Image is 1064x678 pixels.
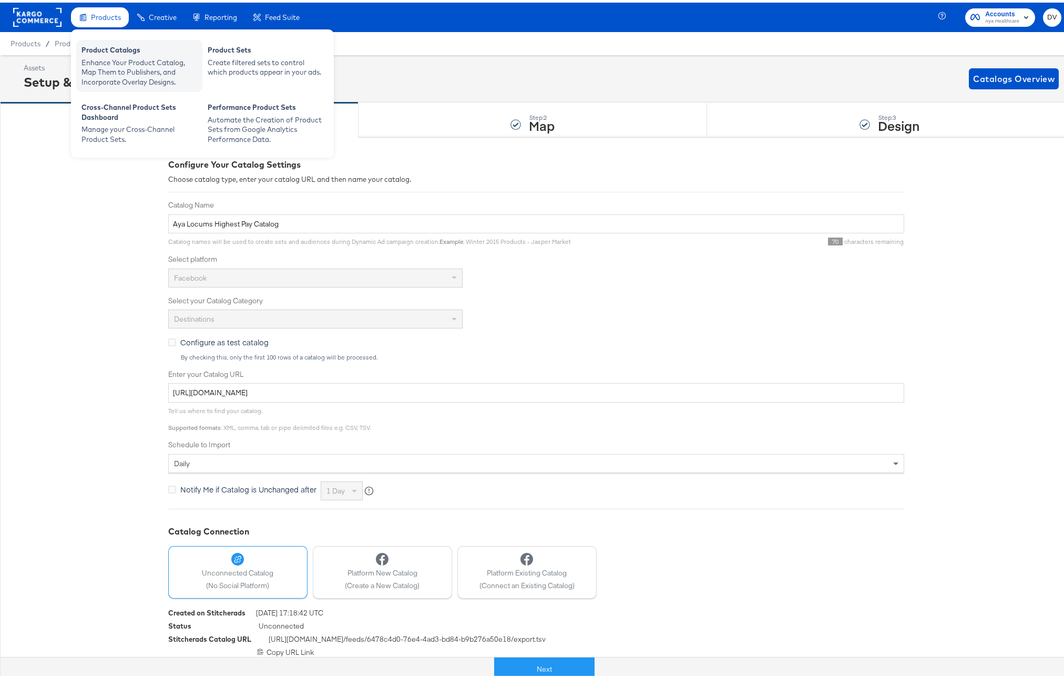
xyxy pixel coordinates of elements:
[269,632,546,645] span: [URL][DOMAIN_NAME] /feeds/ 6478c4d0-76e4-4ad3-bd84-b9b276a50e18 /export.tsv
[204,11,237,19] span: Reporting
[168,605,245,615] div: Created on Stitcherads
[180,481,316,492] span: Notify Me if Catalog is Unchanged after
[265,11,300,19] span: Feed Suite
[439,235,463,243] strong: Example
[168,619,191,629] div: Status
[202,566,273,576] span: Unconnected Catalog
[1047,9,1057,21] span: DV
[878,114,919,131] strong: Design
[985,15,1019,23] span: Aya Healthcare
[168,212,904,231] input: Name your catalog e.g. My Dynamic Product Catalog
[174,271,207,280] span: Facebook
[457,543,597,596] button: Platform Existing Catalog(Connect an Existing Catalog)
[479,578,575,588] span: (Connect an Existing Catalog)
[529,114,555,131] strong: Map
[878,111,919,119] div: Step: 3
[965,6,1035,24] button: AccountsAya Healthcare
[55,37,113,45] a: Product Catalogs
[345,566,420,576] span: Platform New Catalog
[180,334,269,345] span: Configure as test catalog
[326,484,345,493] span: 1 day
[168,367,904,377] label: Enter your Catalog URL
[168,235,571,243] span: Catalog names will be used to create sets and audiences during Dynamic Ad campaign creation. : Wi...
[40,37,55,45] span: /
[168,645,904,655] div: Copy URL Link
[11,37,40,45] span: Products
[168,381,904,400] input: Enter Catalog URL, e.g. http://www.example.com/products.xml
[24,70,156,88] div: Setup & Map Catalog
[529,111,555,119] div: Step: 2
[985,6,1019,17] span: Accounts
[259,619,304,632] span: Unconnected
[168,404,371,429] span: Tell us where to find your catalog. : XML, comma, tab or pipe delimited files e.g. CSV, TSV.
[256,605,323,619] span: [DATE] 17:18:42 UTC
[168,523,904,535] div: Catalog Connection
[168,293,904,303] label: Select your Catalog Category
[168,421,221,429] strong: Supported formats
[1043,6,1061,24] button: DV
[313,543,452,596] button: Platform New Catalog(Create a New Catalog)
[168,198,904,208] label: Catalog Name
[571,235,904,243] div: characters remaining
[479,566,575,576] span: Platform Existing Catalog
[168,172,904,182] div: Choose catalog type, enter your catalog URL and then name your catalog.
[168,252,904,262] label: Select platform
[180,351,904,358] div: By checking this, only the first 100 rows of a catalog will be processed.
[969,66,1059,87] button: Catalogs Overview
[174,456,190,466] span: daily
[202,578,273,588] span: (No Social Platform)
[174,312,214,321] span: Destinations
[345,578,420,588] span: (Create a New Catalog)
[973,69,1055,84] span: Catalogs Overview
[828,235,843,243] span: 70
[168,632,251,642] div: Stitcherads Catalog URL
[149,11,177,19] span: Creative
[168,437,904,447] label: Schedule to Import
[24,60,156,70] div: Assets
[168,156,904,168] div: Configure Your Catalog Settings
[168,543,308,596] button: Unconnected Catalog(No Social Platform)
[91,11,121,19] span: Products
